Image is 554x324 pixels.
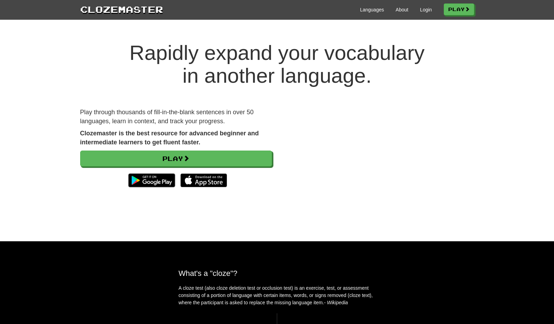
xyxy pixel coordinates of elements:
[324,300,348,305] em: - Wikipedia
[179,269,376,278] h2: What's a "cloze"?
[444,3,474,15] a: Play
[80,151,272,166] a: Play
[80,3,163,16] a: Clozemaster
[125,170,178,191] img: Get it on Google Play
[360,6,384,13] a: Languages
[80,108,272,126] p: Play through thousands of fill-in-the-blank sentences in over 50 languages, learn in context, and...
[420,6,432,13] a: Login
[179,285,376,306] p: A cloze test (also cloze deletion test or occlusion test) is an exercise, test, or assessment con...
[396,6,409,13] a: About
[80,130,259,146] strong: Clozemaster is the best resource for advanced beginner and intermediate learners to get fluent fa...
[180,173,227,187] img: Download_on_the_App_Store_Badge_US-UK_135x40-25178aeef6eb6b83b96f5f2d004eda3bffbb37122de64afbaef7...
